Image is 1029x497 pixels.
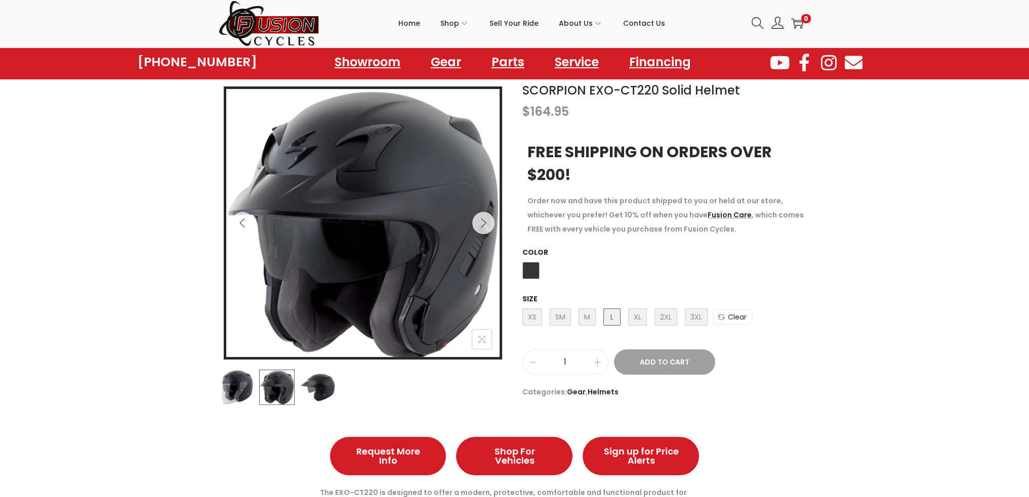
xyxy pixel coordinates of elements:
[320,1,744,46] nav: Primary navigation
[623,11,665,36] span: Contact Us
[713,309,752,325] a: Clear
[440,11,459,36] span: Shop
[489,11,539,36] span: Sell Your Ride
[231,212,254,234] button: Previous
[522,294,538,304] label: Size
[588,387,619,397] a: Helmets
[476,447,552,465] span: Shop For Vehicles
[522,103,530,120] span: $
[603,447,679,465] span: Sign up for Price Alerts
[522,385,811,399] span: Categories: ,
[398,11,420,36] span: Home
[226,89,500,362] img: Product image
[628,308,647,326] span: XL
[545,51,609,74] a: Service
[559,1,603,46] a: About Us
[324,51,701,74] nav: Menu
[708,210,752,220] a: Fusion Care
[421,51,471,74] a: Gear
[579,308,596,326] span: M
[324,51,410,74] a: Showroom
[523,355,608,369] input: Product quantity
[481,51,534,74] a: Parts
[522,308,542,326] span: XS
[654,308,677,326] span: 2XL
[522,103,569,120] bdi: 164.95
[791,17,803,29] a: 0
[559,11,593,36] span: About Us
[440,1,469,46] a: Shop
[527,194,806,236] p: Order now and have this product shipped to you or held at our store, whichever you prefer! Get 10...
[472,212,495,234] button: Next
[623,1,665,46] a: Contact Us
[527,141,806,186] h3: FREE SHIPPING ON ORDERS OVER $200!
[219,370,255,405] img: Product image
[583,437,699,475] a: Sign up for Price Alerts
[685,308,708,326] span: 3XL
[522,247,548,257] label: Color
[398,1,420,46] a: Home
[350,447,426,465] span: Request More Info
[603,308,621,326] span: L
[138,55,257,69] a: [PHONE_NUMBER]
[550,308,571,326] span: SM
[330,437,446,475] a: Request More Info
[567,387,586,397] a: Gear
[300,370,336,405] img: Product image
[614,349,715,375] button: Add to Cart
[456,437,572,475] a: Shop For Vehicles
[489,1,539,46] a: Sell Your Ride
[619,51,701,74] a: Financing
[259,370,295,405] img: Product image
